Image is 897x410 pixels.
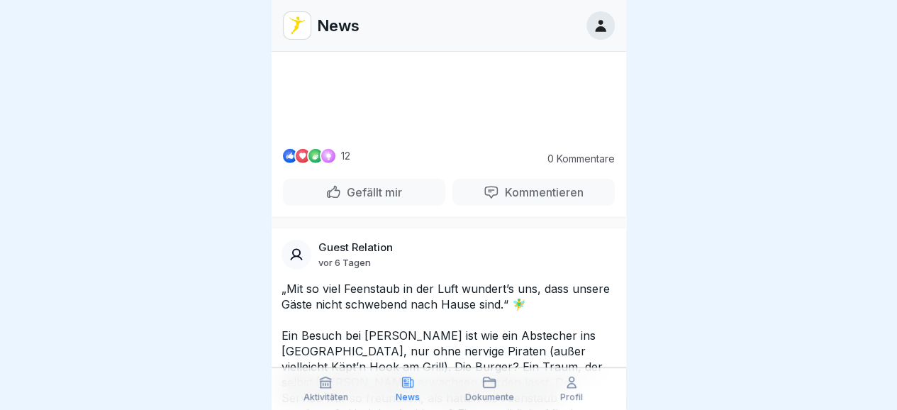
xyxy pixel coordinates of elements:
p: vor 6 Tagen [318,257,371,268]
p: 0 Kommentare [537,153,615,165]
p: News [396,392,420,402]
p: News [317,16,360,35]
img: vd4jgc378hxa8p7qw0fvrl7x.png [284,12,311,39]
p: Aktivitäten [303,392,348,402]
p: Gefällt mir [341,185,402,199]
p: Dokumente [465,392,514,402]
p: Kommentieren [499,185,584,199]
p: Guest Relation [318,241,393,254]
p: Profil [560,392,583,402]
p: 12 [341,150,350,162]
